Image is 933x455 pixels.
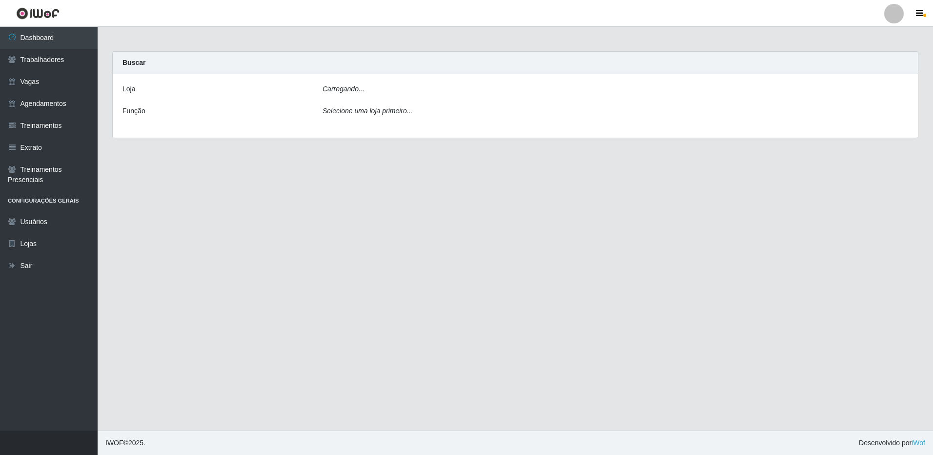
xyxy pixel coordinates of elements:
[105,439,123,447] span: IWOF
[122,106,145,116] label: Função
[16,7,60,20] img: CoreUI Logo
[912,439,925,447] a: iWof
[323,85,365,93] i: Carregando...
[323,107,412,115] i: Selecione uma loja primeiro...
[122,59,145,66] strong: Buscar
[122,84,135,94] label: Loja
[105,438,145,448] span: © 2025 .
[859,438,925,448] span: Desenvolvido por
